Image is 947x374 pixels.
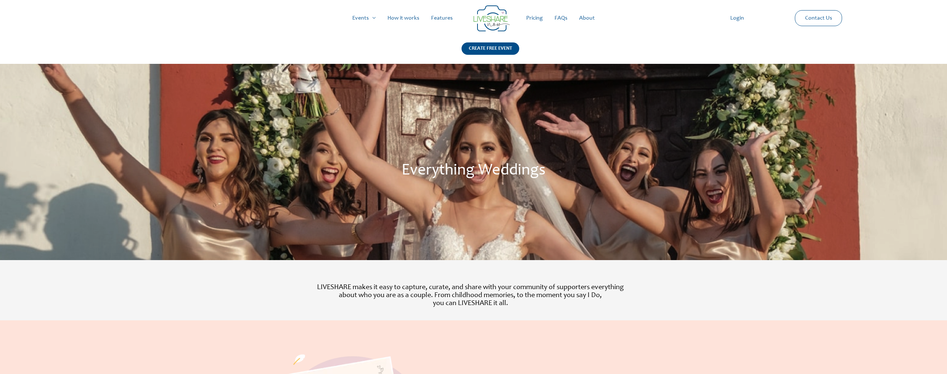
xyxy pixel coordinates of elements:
[425,7,459,30] a: Features
[13,7,934,30] nav: Site Navigation
[346,7,382,30] a: Events
[382,7,425,30] a: How it works
[799,11,838,26] a: Contact Us
[180,284,761,308] p: LIVESHARE makes it easy to capture, curate, and share with your community of supporters everythin...
[520,7,549,30] a: Pricing
[462,42,519,64] a: CREATE FREE EVENT
[724,7,750,30] a: Login
[573,7,601,30] a: About
[473,5,510,32] img: LiveShare logo - Capture & Share Event Memories
[462,42,519,55] div: CREATE FREE EVENT
[402,163,545,179] span: Everything Weddings
[549,7,573,30] a: FAQs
